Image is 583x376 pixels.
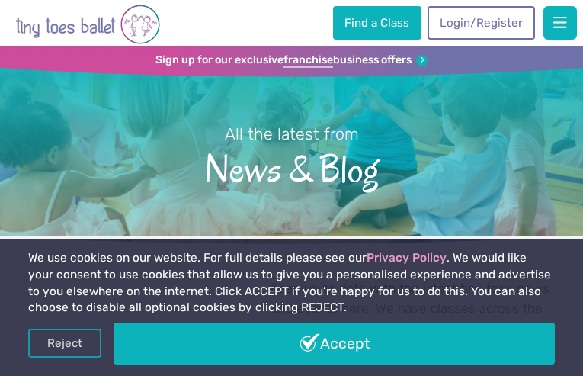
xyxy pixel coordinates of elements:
a: Sign up for our exclusivefranchisebusiness offers [155,53,428,68]
a: Login/Register [428,6,534,40]
a: Accept [114,323,555,365]
span: News & Blog [20,146,564,191]
a: Find a Class [333,6,421,40]
strong: franchise [283,53,333,68]
small: All the latest from [225,124,359,143]
a: Reject [28,329,101,358]
a: Privacy Policy [367,251,447,265]
p: We use cookies on our website. For full details please see our . We would like your consent to us... [28,250,555,316]
img: tiny toes ballet [15,3,160,46]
